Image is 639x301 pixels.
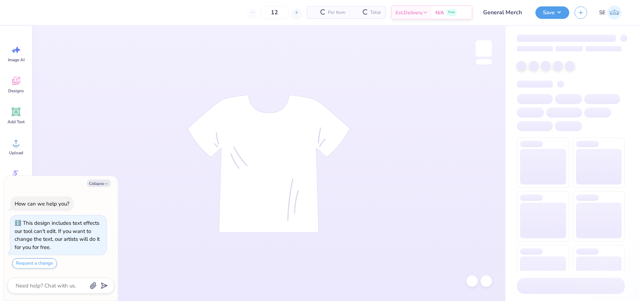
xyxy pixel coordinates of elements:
input: – – [261,6,288,19]
span: Add Text [7,119,25,125]
span: Est. Delivery [396,9,423,16]
span: SE [599,9,606,17]
img: Shirley Evaleen B [607,5,622,20]
span: Designs [8,88,24,94]
button: Save [535,6,569,19]
span: Upload [9,150,23,156]
input: Untitled Design [478,5,530,20]
button: Request a change [12,258,57,269]
button: Collapse [87,180,111,187]
span: N/A [435,9,444,16]
img: tee-skeleton.svg [187,94,350,233]
div: How can we help you? [15,200,69,207]
a: SE [596,5,625,20]
span: Per Item [328,9,345,16]
span: Free [448,10,455,15]
span: Total [370,9,381,16]
div: This design includes text effects our tool can't edit. If you want to change the text, our artist... [15,219,100,251]
span: Image AI [8,57,25,63]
